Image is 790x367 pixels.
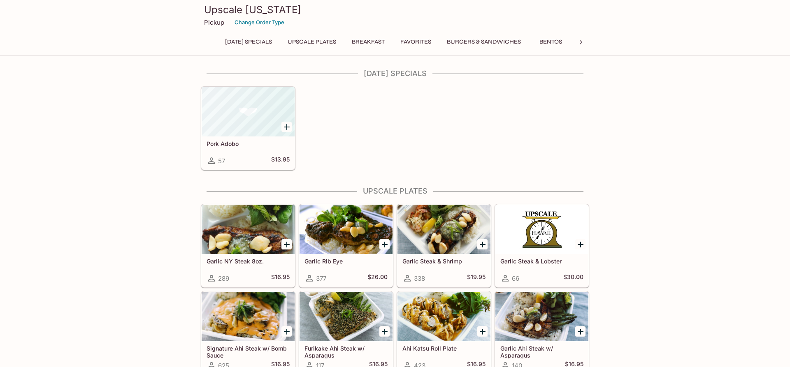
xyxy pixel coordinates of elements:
div: Furikake Ahi Steak w/ Asparagus [300,292,393,341]
h4: UPSCALE Plates [201,187,589,196]
a: Garlic Steak & Lobster66$30.00 [495,204,589,287]
h5: Garlic Ahi Steak w/ Asparagus [500,345,583,358]
h5: $16.95 [271,273,290,283]
button: Change Order Type [231,16,288,29]
div: Garlic Rib Eye [300,205,393,254]
div: Garlic Ahi Steak w/ Asparagus [495,292,588,341]
h5: $19.95 [467,273,486,283]
h5: Garlic NY Steak 8oz. [207,258,290,265]
button: Add Ahi Katsu Roll Plate [477,326,488,337]
button: Breakfast [347,36,389,48]
button: UPSCALE Plates [283,36,341,48]
a: Pork Adobo57$13.95 [201,87,295,170]
span: 338 [414,275,425,282]
p: Pickup [204,18,224,26]
h5: Furikake Ahi Steak w/ Asparagus [304,345,388,358]
h5: Garlic Steak & Lobster [500,258,583,265]
h4: [DATE] Specials [201,69,589,78]
div: Ahi Katsu Roll Plate [397,292,490,341]
h5: Signature Ahi Steak w/ Bomb Sauce [207,345,290,358]
h5: $26.00 [367,273,388,283]
h5: Pork Adobo [207,140,290,147]
button: Add Garlic Rib Eye [379,239,390,249]
h5: $30.00 [563,273,583,283]
span: 377 [316,275,326,282]
button: Add Garlic NY Steak 8oz. [281,239,292,249]
h5: Garlic Rib Eye [304,258,388,265]
button: [DATE] Specials [221,36,276,48]
button: Favorites [396,36,436,48]
button: Bentos [532,36,569,48]
h5: Ahi Katsu Roll Plate [402,345,486,352]
div: Pork Adobo [202,87,295,136]
button: Add Signature Ahi Steak w/ Bomb Sauce [281,326,292,337]
a: Garlic NY Steak 8oz.289$16.95 [201,204,295,287]
span: 289 [218,275,229,282]
a: Garlic Rib Eye377$26.00 [299,204,393,287]
button: Add Garlic Steak & Shrimp [477,239,488,249]
button: Add Garlic Ahi Steak w/ Asparagus [575,326,586,337]
button: Burgers & Sandwiches [442,36,525,48]
h3: Upscale [US_STATE] [204,3,586,16]
a: Garlic Steak & Shrimp338$19.95 [397,204,491,287]
button: Add Pork Adobo [281,122,292,132]
div: Garlic NY Steak 8oz. [202,205,295,254]
button: Add Furikake Ahi Steak w/ Asparagus [379,326,390,337]
div: Signature Ahi Steak w/ Bomb Sauce [202,292,295,341]
span: 57 [218,157,225,165]
h5: Garlic Steak & Shrimp [402,258,486,265]
button: Add Garlic Steak & Lobster [575,239,586,249]
div: Garlic Steak & Lobster [495,205,588,254]
h5: $13.95 [271,156,290,166]
div: Garlic Steak & Shrimp [397,205,490,254]
span: 66 [512,275,519,282]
